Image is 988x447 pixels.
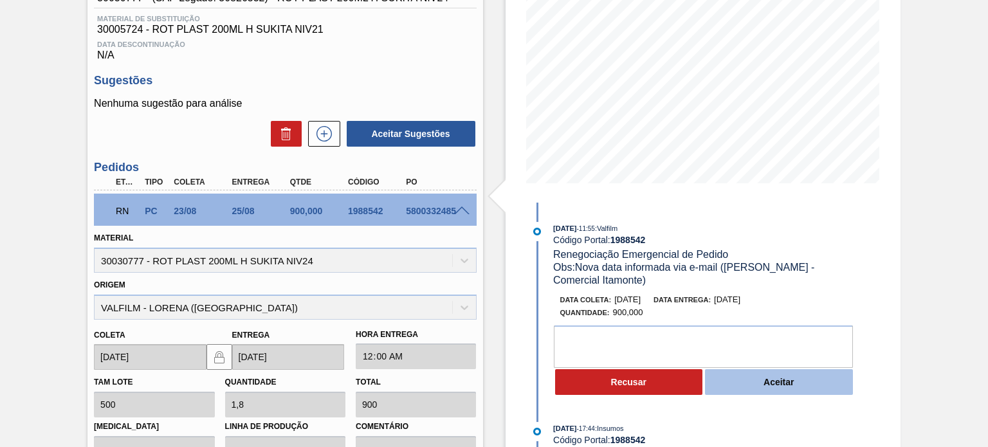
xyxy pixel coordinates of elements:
span: 900,000 [613,307,643,317]
div: 1988542 [345,206,408,216]
h3: Pedidos [94,161,476,174]
div: Coleta [170,178,234,187]
div: Nova sugestão [302,121,340,147]
input: dd/mm/yyyy [94,344,206,370]
div: 23/08/2025 [170,206,234,216]
div: Qtde [287,178,351,187]
p: RN [116,206,138,216]
div: Código [345,178,408,187]
label: Quantidade [225,378,277,387]
img: atual [533,228,541,235]
strong: 1988542 [610,435,646,445]
span: [DATE] [614,295,641,304]
input: dd/mm/yyyy [232,344,344,370]
label: [MEDICAL_DATA] [94,417,214,436]
strong: 1988542 [610,235,646,245]
label: Entrega [232,331,270,340]
div: 25/08/2025 [229,206,293,216]
span: Obs: Nova data informada via e-mail ([PERSON_NAME] - Comercial Itamonte) [553,262,818,286]
div: PO [403,178,466,187]
div: Tipo [142,178,170,187]
button: Aceitar [705,369,853,395]
div: 5800332485 [403,206,466,216]
button: Recusar [555,369,703,395]
span: - 11:55 [577,225,595,232]
div: Etapa [113,178,142,187]
label: Origem [94,280,125,289]
label: Hora Entrega [356,325,476,344]
label: Total [356,378,381,387]
div: Código Portal: [553,235,859,245]
span: [DATE] [714,295,740,304]
label: Coleta [94,331,125,340]
div: Aceitar Sugestões [340,120,477,148]
button: locked [206,344,232,370]
div: Excluir Sugestões [264,121,302,147]
div: Em renegociação [113,197,142,225]
span: Material de Substituição [97,15,473,23]
div: N/A [94,35,476,61]
span: - 17:44 [577,425,595,432]
span: : Insumos [595,424,624,432]
label: Linha de Produção [225,417,345,436]
img: atual [533,428,541,435]
label: Material [94,233,133,242]
div: Código Portal: [553,435,859,445]
span: Renegociação Emergencial de Pedido [553,249,728,260]
span: Data Descontinuação [97,41,473,48]
div: Pedido de Compra [142,206,170,216]
span: Quantidade : [560,309,610,316]
div: Entrega [229,178,293,187]
button: Aceitar Sugestões [347,121,475,147]
p: Nenhuma sugestão para análise [94,98,476,109]
h3: Sugestões [94,74,476,87]
span: [DATE] [553,424,576,432]
label: Tam lote [94,378,133,387]
span: : Valfilm [595,224,617,232]
div: 900,000 [287,206,351,216]
img: locked [212,349,227,365]
span: 30005724 - ROT PLAST 200ML H SUKITA NIV21 [97,24,473,35]
span: [DATE] [553,224,576,232]
label: Comentário [356,417,476,436]
span: Data entrega: [654,296,711,304]
span: Data coleta: [560,296,612,304]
